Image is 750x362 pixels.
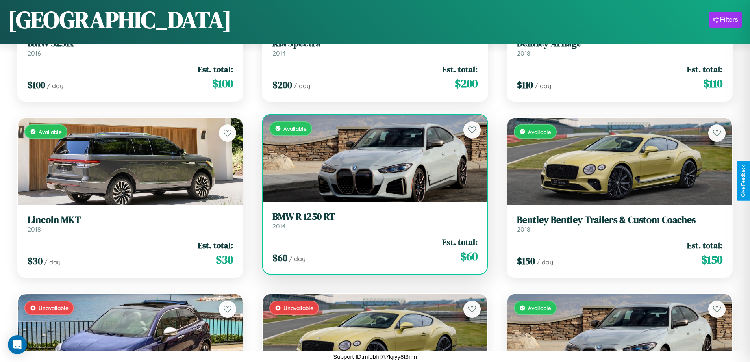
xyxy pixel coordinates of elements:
span: Est. total: [198,239,233,251]
span: $ 30 [216,252,233,267]
span: $ 150 [701,252,722,267]
a: BMW 325ix2016 [28,38,233,57]
span: Est. total: [442,236,478,248]
span: 2016 [28,49,41,57]
a: BMW R 1250 RT2014 [272,211,478,230]
span: / day [47,82,63,90]
span: Available [283,125,307,132]
a: Bentley Bentley Trailers & Custom Coaches2018 [517,214,722,234]
span: 2018 [517,225,530,233]
span: Unavailable [39,304,69,311]
span: 2018 [28,225,41,233]
div: Open Intercom Messenger [8,335,27,354]
span: $ 60 [460,249,478,264]
h1: [GEOGRAPHIC_DATA] [8,4,231,36]
span: $ 100 [212,76,233,91]
p: Support ID: mfdbhl7t7kjiyy8t3mn [333,351,417,362]
span: $ 200 [272,78,292,91]
div: Give Feedback [741,165,746,197]
span: Est. total: [442,63,478,75]
h3: Kia Spectra [272,38,478,49]
h3: BMW R 1250 RT [272,211,478,223]
span: 2018 [517,49,530,57]
span: / day [44,258,61,266]
span: Est. total: [687,63,722,75]
span: / day [535,82,551,90]
span: / day [294,82,310,90]
a: Bentley Arnage2018 [517,38,722,57]
span: $ 100 [28,78,45,91]
span: Available [39,128,62,135]
a: Kia Spectra2014 [272,38,478,57]
span: / day [537,258,553,266]
a: Lincoln MKT2018 [28,214,233,234]
span: Est. total: [687,239,722,251]
span: Available [528,128,551,135]
span: $ 60 [272,251,287,264]
span: $ 110 [703,76,722,91]
h3: Lincoln MKT [28,214,233,226]
h3: BMW 325ix [28,38,233,49]
div: Filters [720,16,738,24]
button: Filters [709,12,742,28]
span: Unavailable [283,304,313,311]
span: 2014 [272,222,286,230]
h3: Bentley Arnage [517,38,722,49]
span: Available [528,304,551,311]
span: Est. total: [198,63,233,75]
span: $ 150 [517,254,535,267]
span: / day [289,255,306,263]
span: $ 200 [455,76,478,91]
span: 2014 [272,49,286,57]
h3: Bentley Bentley Trailers & Custom Coaches [517,214,722,226]
span: $ 110 [517,78,533,91]
span: $ 30 [28,254,43,267]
